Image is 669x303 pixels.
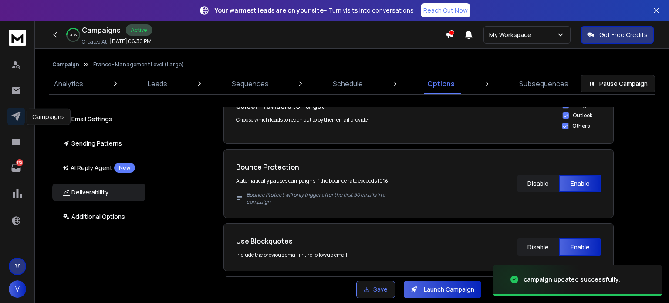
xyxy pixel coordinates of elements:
[423,6,468,15] p: Reach Out Now
[148,78,167,89] p: Leads
[514,73,574,94] a: Subsequences
[599,31,648,39] p: Get Free Credits
[328,73,368,94] a: Schedule
[215,6,414,15] p: – Turn visits into conversations
[573,112,592,119] label: Outlook
[427,78,455,89] p: Options
[142,73,172,94] a: Leads
[9,280,26,298] button: V
[581,75,655,92] button: Pause Campaign
[422,73,460,94] a: Options
[82,25,121,35] h1: Campaigns
[581,26,654,44] button: Get Free Credits
[63,115,112,123] p: Email Settings
[110,38,152,45] p: [DATE] 06:30 PM
[519,78,568,89] p: Subsequences
[226,73,274,94] a: Sequences
[27,109,71,125] div: Campaigns
[126,24,152,36] div: Active
[421,3,470,17] a: Reach Out Now
[82,38,108,45] p: Created At:
[52,61,79,68] button: Campaign
[93,61,184,68] p: France - Management Level (Large)
[49,73,88,94] a: Analytics
[524,275,620,284] div: campaign updated successfully.
[333,78,363,89] p: Schedule
[9,30,26,46] img: logo
[215,6,324,14] strong: Your warmest leads are on your site
[70,32,77,37] p: 41 %
[489,31,535,39] p: My Workspace
[236,116,410,123] p: Choose which leads to reach out to by their email provider.
[54,78,83,89] p: Analytics
[52,110,145,128] button: Email Settings
[16,159,23,166] p: 172
[7,159,25,177] a: 172
[232,78,269,89] p: Sequences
